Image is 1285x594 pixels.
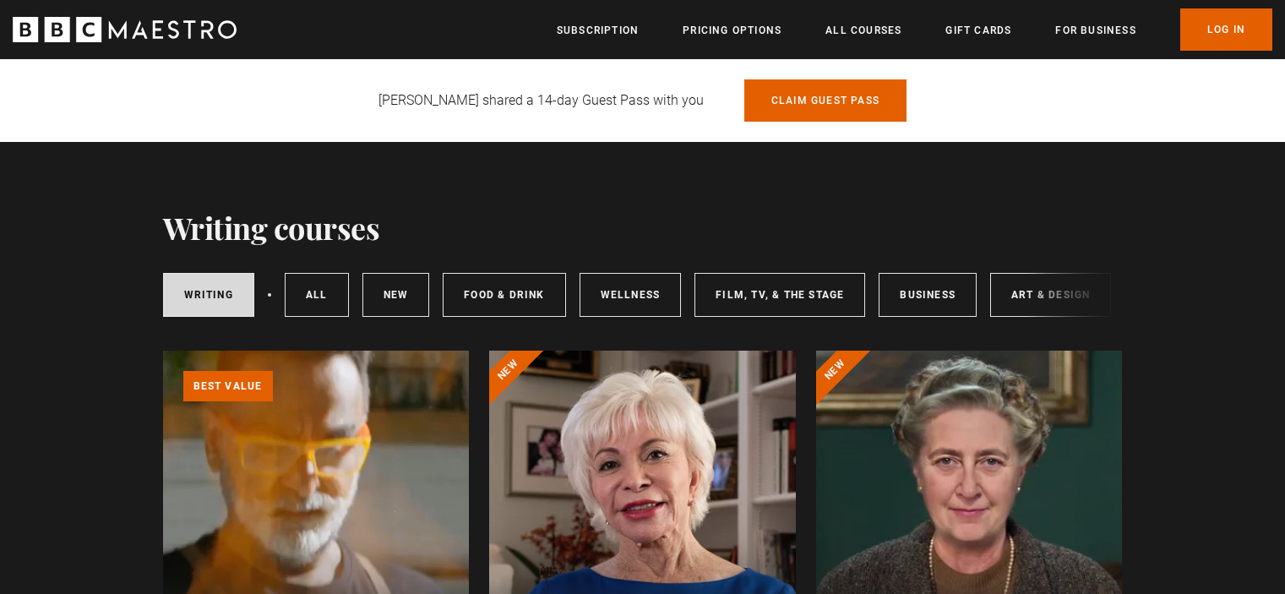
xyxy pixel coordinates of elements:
a: Business [879,273,977,317]
a: Subscription [557,22,639,39]
a: New [362,273,430,317]
a: Food & Drink [443,273,565,317]
a: For business [1055,22,1135,39]
svg: BBC Maestro [13,17,237,42]
p: Best value [183,371,273,401]
a: Film, TV, & The Stage [694,273,865,317]
a: All Courses [825,22,901,39]
a: Art & Design [990,273,1111,317]
a: Gift Cards [945,22,1011,39]
h1: Writing courses [163,210,380,245]
a: Claim guest pass [744,79,907,122]
a: Wellness [580,273,682,317]
a: Writing [163,273,254,317]
nav: Primary [557,8,1272,51]
a: All [285,273,349,317]
p: [PERSON_NAME] shared a 14-day Guest Pass with you [378,90,704,111]
a: Log In [1180,8,1272,51]
a: Pricing Options [683,22,781,39]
